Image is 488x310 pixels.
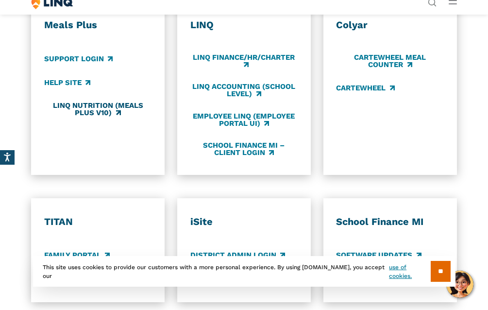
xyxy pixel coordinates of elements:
a: Help Site [44,77,90,88]
h3: Meals Plus [44,19,152,32]
a: Software Updates [336,250,421,260]
button: Hello, have a question? Let’s chat. [446,271,473,298]
a: District Admin Login [190,250,285,260]
a: use of cookies. [389,263,430,280]
a: LINQ Accounting (school level) [190,83,298,99]
a: School Finance MI – Client Login [190,141,298,157]
h3: School Finance MI [336,216,444,228]
h3: TITAN [44,216,152,228]
h3: LINQ [190,19,298,32]
div: This site uses cookies to provide our customers with a more personal experience. By using [DOMAIN... [33,256,455,287]
h3: Colyar [336,19,444,32]
a: LINQ Nutrition (Meals Plus v10) [44,101,152,117]
h3: iSite [190,216,298,228]
a: CARTEWHEEL Meal Counter [336,53,444,69]
a: LINQ Finance/HR/Charter [190,53,298,69]
a: CARTEWHEEL [336,83,394,93]
a: Support Login [44,53,113,64]
a: Family Portal [44,250,110,260]
a: Employee LINQ (Employee Portal UI) [190,112,298,128]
